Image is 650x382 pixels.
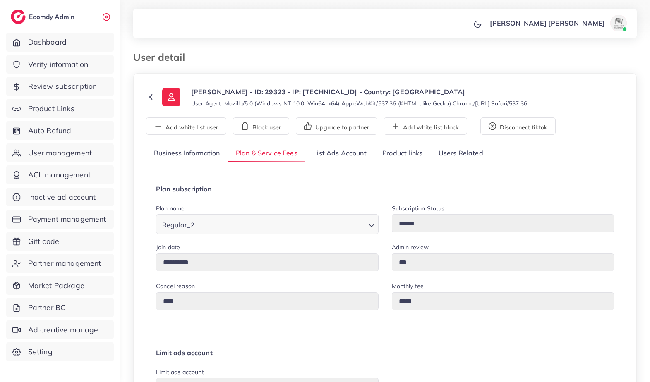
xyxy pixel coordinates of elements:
[28,125,72,136] span: Auto Refund
[133,51,192,63] h3: User detail
[384,117,467,135] button: Add white list block
[28,148,92,158] span: User management
[6,232,114,251] a: Gift code
[156,243,180,251] label: Join date
[156,282,195,290] label: Cancel reason
[28,236,59,247] span: Gift code
[392,204,445,212] label: Subscription Status
[156,349,614,357] h4: Limit ads account
[392,282,424,290] label: Monthly fee
[6,99,114,118] a: Product Links
[610,15,627,31] img: avatar
[6,33,114,52] a: Dashboard
[28,325,108,335] span: Ad creative management
[11,10,77,24] a: logoEcomdy Admin
[146,145,228,162] a: Business Information
[305,145,374,162] a: List Ads Account
[28,81,97,92] span: Review subscription
[480,117,556,135] button: Disconnect tiktok
[6,121,114,140] a: Auto Refund
[228,145,305,162] a: Plan & Service Fees
[28,59,89,70] span: Verify information
[6,254,114,273] a: Partner management
[6,188,114,207] a: Inactive ad account
[6,210,114,229] a: Payment management
[28,346,53,357] span: Setting
[191,99,527,107] small: User Agent: Mozilla/5.0 (Windows NT 10.0; Win64; x64) AppleWebKit/537.36 (KHTML, like Gecko) Chro...
[156,185,614,193] h4: Plan subscription
[6,298,114,317] a: Partner BC
[146,117,226,135] button: Add white list user
[28,258,101,269] span: Partner management
[490,18,605,28] p: [PERSON_NAME] [PERSON_NAME]
[430,145,491,162] a: Users Related
[11,10,26,24] img: logo
[28,37,67,48] span: Dashboard
[191,87,527,97] p: [PERSON_NAME] - ID: 29323 - IP: [TECHNICAL_ID] - Country: [GEOGRAPHIC_DATA]
[6,55,114,74] a: Verify information
[392,243,429,251] label: Admin review
[28,192,96,203] span: Inactive ad account
[6,342,114,361] a: Setting
[6,143,114,162] a: User management
[28,302,66,313] span: Partner BC
[29,13,77,21] h2: Ecomdy Admin
[374,145,430,162] a: Product links
[156,204,185,212] label: Plan name
[162,88,180,106] img: ic-user-info.36bf1079.svg
[485,15,630,31] a: [PERSON_NAME] [PERSON_NAME]avatar
[28,170,91,180] span: ACL management
[197,217,365,231] input: Search for option
[28,214,106,224] span: Payment management
[161,219,196,231] span: Regular_2
[6,165,114,184] a: ACL management
[28,103,74,114] span: Product Links
[233,117,289,135] button: Block user
[156,368,204,376] label: Limit ads account
[156,214,379,234] div: Search for option
[6,320,114,339] a: Ad creative management
[296,117,377,135] button: Upgrade to partner
[6,276,114,295] a: Market Package
[6,77,114,96] a: Review subscription
[28,280,84,291] span: Market Package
